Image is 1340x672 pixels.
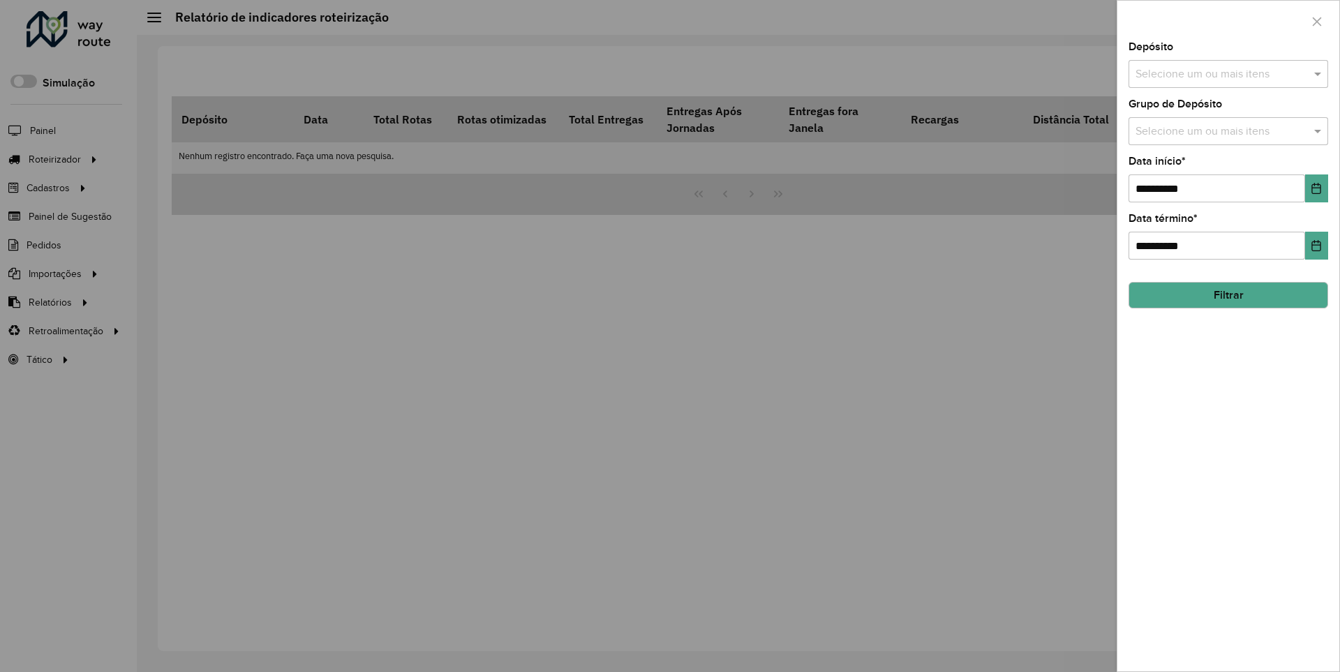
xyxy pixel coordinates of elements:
[1129,96,1222,112] label: Grupo de Depósito
[1129,282,1328,308] button: Filtrar
[1129,38,1173,55] label: Depósito
[1129,210,1198,227] label: Data término
[1305,232,1328,260] button: Choose Date
[1305,174,1328,202] button: Choose Date
[1129,153,1186,170] label: Data início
